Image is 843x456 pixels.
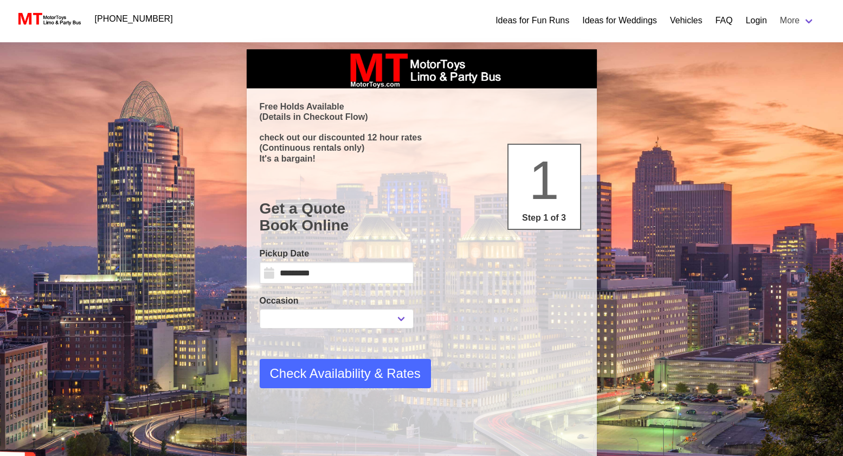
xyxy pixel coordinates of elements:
p: check out our discounted 12 hour rates [260,132,584,143]
p: Free Holds Available [260,101,584,112]
button: Check Availability & Rates [260,359,431,388]
p: Step 1 of 3 [513,211,576,224]
p: It's a bargain! [260,153,584,164]
p: (Continuous rentals only) [260,143,584,153]
a: [PHONE_NUMBER] [88,8,179,30]
a: Vehicles [670,14,703,27]
label: Occasion [260,294,414,307]
label: Pickup Date [260,247,414,260]
a: FAQ [715,14,732,27]
span: 1 [529,150,559,210]
a: Ideas for Weddings [582,14,657,27]
img: box_logo_brand.jpeg [340,49,503,88]
img: MotorToys Logo [15,11,82,27]
a: Ideas for Fun Runs [495,14,569,27]
a: Login [745,14,767,27]
h1: Get a Quote Book Online [260,200,584,234]
p: (Details in Checkout Flow) [260,112,584,122]
a: More [774,10,821,31]
span: Check Availability & Rates [270,364,421,383]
